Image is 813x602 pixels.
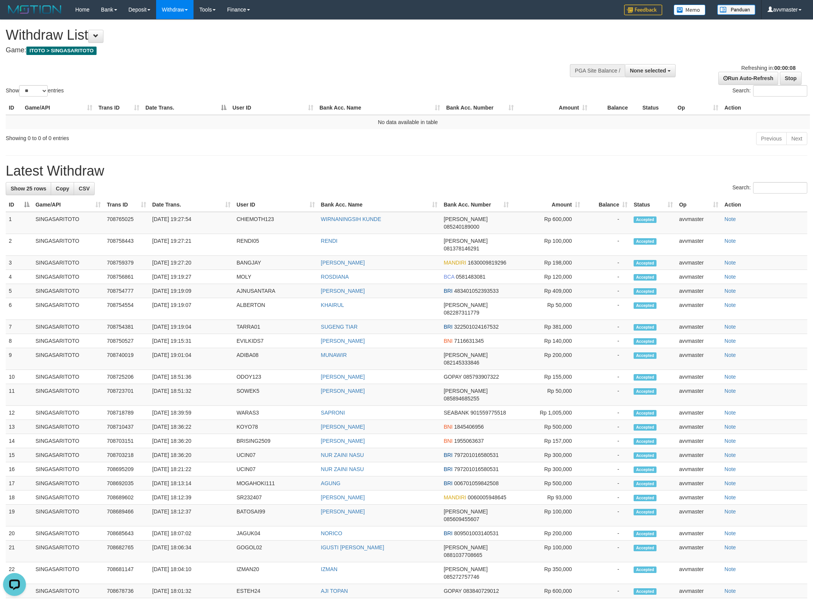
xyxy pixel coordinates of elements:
[149,334,234,348] td: [DATE] 19:15:31
[444,494,466,500] span: MANDIRI
[724,544,736,550] a: Note
[583,198,631,212] th: Balance: activate to sort column ascending
[234,320,318,334] td: TARRA01
[583,406,631,420] td: -
[634,495,657,501] span: Accepted
[149,298,234,320] td: [DATE] 19:19:07
[724,494,736,500] a: Note
[444,374,461,380] span: GOPAY
[512,384,583,406] td: Rp 50,000
[625,64,676,77] button: None selected
[56,186,69,192] span: Copy
[95,101,142,115] th: Trans ID: activate to sort column ascending
[753,85,807,97] input: Search:
[6,101,22,115] th: ID
[6,212,32,234] td: 1
[149,384,234,406] td: [DATE] 18:51:32
[234,476,318,491] td: MOGAHOKI111
[32,256,104,270] td: SINGASARITOTO
[32,298,104,320] td: SINGASARITOTO
[444,452,452,458] span: BRI
[463,374,499,380] span: Copy 085793907322 to clipboard
[321,566,338,572] a: IZMAN
[321,410,345,416] a: SAPRONI
[454,452,499,458] span: Copy 797201016580531 to clipboard
[234,212,318,234] td: CHIEMOTH123
[634,238,657,245] span: Accepted
[724,338,736,344] a: Note
[104,256,149,270] td: 708759379
[440,198,512,212] th: Bank Acc. Number: activate to sort column ascending
[634,374,657,381] span: Accepted
[634,274,657,281] span: Accepted
[583,370,631,384] td: -
[11,186,46,192] span: Show 25 rows
[724,324,736,330] a: Note
[104,491,149,505] td: 708689602
[6,284,32,298] td: 5
[583,448,631,462] td: -
[676,370,721,384] td: avvmaster
[676,298,721,320] td: avvmaster
[6,334,32,348] td: 8
[234,256,318,270] td: BANGJAY
[6,4,64,15] img: MOTION_logo.png
[676,320,721,334] td: avvmaster
[674,5,706,15] img: Button%20Memo.svg
[676,198,721,212] th: Op: activate to sort column ascending
[517,101,590,115] th: Amount: activate to sort column ascending
[6,198,32,212] th: ID: activate to sort column descending
[724,352,736,358] a: Note
[321,288,365,294] a: [PERSON_NAME]
[104,284,149,298] td: 708754777
[512,270,583,284] td: Rp 120,000
[104,420,149,434] td: 708710437
[149,491,234,505] td: [DATE] 18:12:39
[444,224,479,230] span: Copy 085240189000 to clipboard
[444,352,487,358] span: [PERSON_NAME]
[32,476,104,491] td: SINGASARITOTO
[149,284,234,298] td: [DATE] 19:19:09
[456,274,486,280] span: Copy 0581483081 to clipboard
[234,384,318,406] td: SOWEK5
[104,212,149,234] td: 708765025
[234,420,318,434] td: KOYO78
[676,406,721,420] td: avvmaster
[676,270,721,284] td: avvmaster
[583,384,631,406] td: -
[444,274,454,280] span: BCA
[512,476,583,491] td: Rp 500,000
[512,370,583,384] td: Rp 155,000
[32,284,104,298] td: SINGASARITOTO
[717,5,755,15] img: panduan.png
[79,186,90,192] span: CSV
[3,3,26,26] button: Open LiveChat chat widget
[234,198,318,212] th: User ID: activate to sort column ascending
[32,462,104,476] td: SINGASARITOTO
[321,238,338,244] a: RENDI
[19,85,48,97] select: Showentries
[676,284,721,298] td: avvmaster
[512,198,583,212] th: Amount: activate to sort column ascending
[634,288,657,295] span: Accepted
[104,406,149,420] td: 708718789
[6,85,64,97] label: Show entries
[676,256,721,270] td: avvmaster
[741,65,795,71] span: Refreshing in:
[724,508,736,515] a: Note
[6,47,534,54] h4: Game:
[676,491,721,505] td: avvmaster
[104,370,149,384] td: 708725206
[321,438,365,444] a: [PERSON_NAME]
[634,388,657,395] span: Accepted
[676,462,721,476] td: avvmaster
[724,424,736,430] a: Note
[444,438,452,444] span: BNI
[234,270,318,284] td: MOLY
[149,234,234,256] td: [DATE] 19:27:21
[732,85,807,97] label: Search:
[321,588,348,594] a: AJI TOPAN
[512,420,583,434] td: Rp 500,000
[724,530,736,536] a: Note
[321,260,365,266] a: [PERSON_NAME]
